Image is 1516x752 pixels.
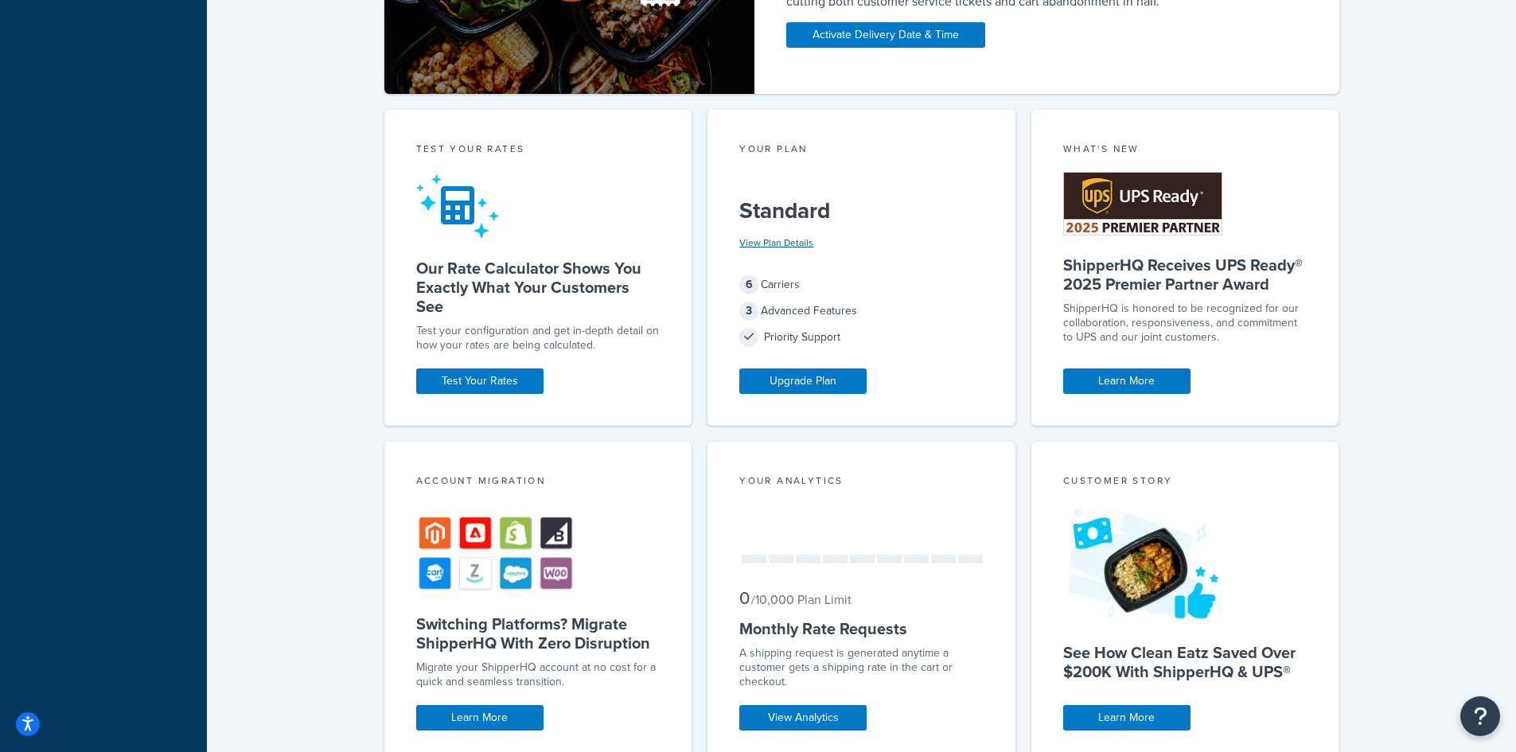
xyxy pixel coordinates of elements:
div: Customer Story [1063,473,1308,492]
a: Learn More [416,705,544,731]
span: 0 [739,585,750,611]
span: 6 [739,275,758,294]
div: Account Migration [416,473,661,492]
h5: Our Rate Calculator Shows You Exactly What Your Customers See [416,259,661,316]
a: Learn More [1063,705,1191,731]
div: Migrate your ShipperHQ account at no cost for a quick and seamless transition. [416,660,661,689]
a: View Analytics [739,705,867,731]
div: Priority Support [739,326,984,349]
div: What's New [1063,142,1308,160]
div: Test your rates [416,142,661,160]
a: Test Your Rates [416,368,544,394]
h5: Switching Platforms? Migrate ShipperHQ With Zero Disruption [416,614,661,653]
span: 3 [739,302,758,321]
a: Learn More [1063,368,1191,394]
button: Open Resource Center [1460,696,1500,736]
div: Your Analytics [739,473,984,492]
p: ShipperHQ is honored to be recognized for our collaboration, responsiveness, and commitment to UP... [1063,302,1308,345]
h5: Monthly Rate Requests [739,619,984,638]
a: View Plan Details [739,236,813,250]
div: Carriers [739,274,984,296]
a: Upgrade Plan [739,368,867,394]
h5: ShipperHQ Receives UPS Ready® 2025 Premier Partner Award [1063,255,1308,294]
h5: Standard [739,198,984,224]
div: Your Plan [739,142,984,160]
div: A shipping request is generated anytime a customer gets a shipping rate in the cart or checkout. [739,646,984,689]
small: / 10,000 Plan Limit [751,590,852,609]
div: Test your configuration and get in-depth detail on how your rates are being calculated. [416,324,661,353]
a: Activate Delivery Date & Time [786,22,985,48]
div: Advanced Features [739,300,984,322]
h5: See How Clean Eatz Saved Over $200K With ShipperHQ & UPS® [1063,643,1308,681]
